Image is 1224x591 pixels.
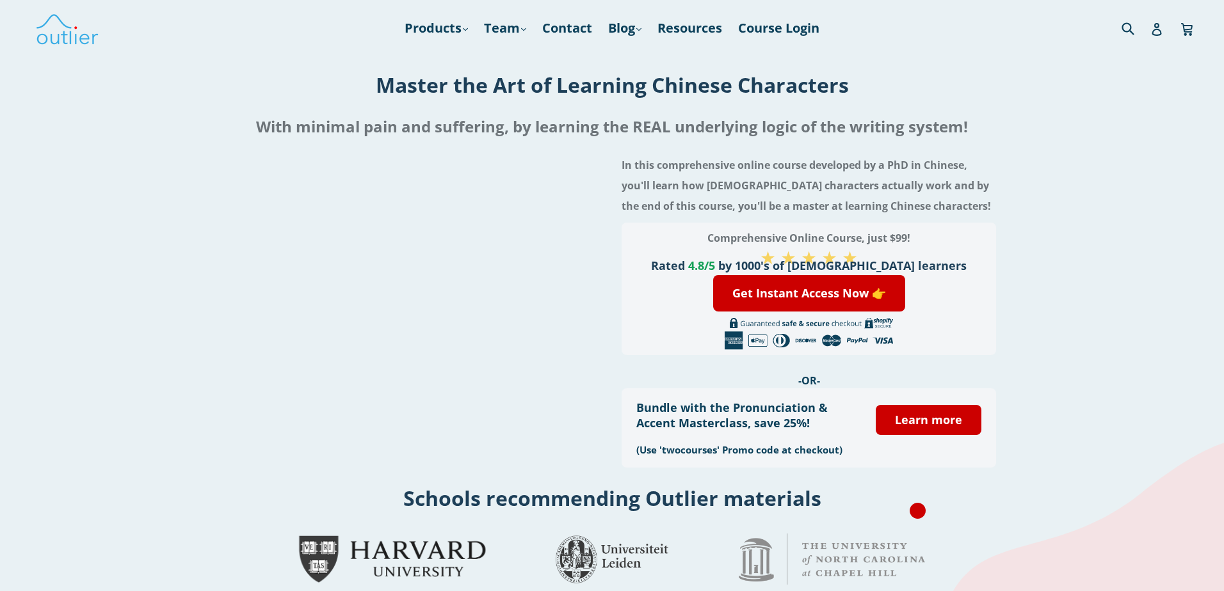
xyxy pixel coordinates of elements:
[718,258,967,273] span: by 1000's of [DEMOGRAPHIC_DATA] learners
[636,228,981,248] h3: Comprehensive Online Course, just $99!
[876,405,981,435] a: Learn more
[651,258,685,273] span: Rated
[713,275,905,311] a: Get Instant Access Now 👉
[35,10,99,47] img: Outlier Linguistics
[1118,15,1154,41] input: Search
[798,374,820,388] span: -OR-
[636,443,857,456] h3: (Use 'twocourses' Promo code at checkout)
[398,17,474,40] a: Products
[622,155,996,216] h4: In this comprehensive online course developed by a PhD in Chinese, you'll learn how [DEMOGRAPHIC_...
[732,17,826,40] a: Course Login
[536,17,599,40] a: Contact
[602,17,648,40] a: Blog
[228,148,602,359] iframe: Embedded Youtube Video
[478,17,533,40] a: Team
[760,245,858,269] span: ★ ★ ★ ★ ★
[688,258,715,273] span: 4.8/5
[636,400,857,430] h3: Bundle with the Pronunciation & Accent Masterclass, save 25%!
[651,17,729,40] a: Resources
